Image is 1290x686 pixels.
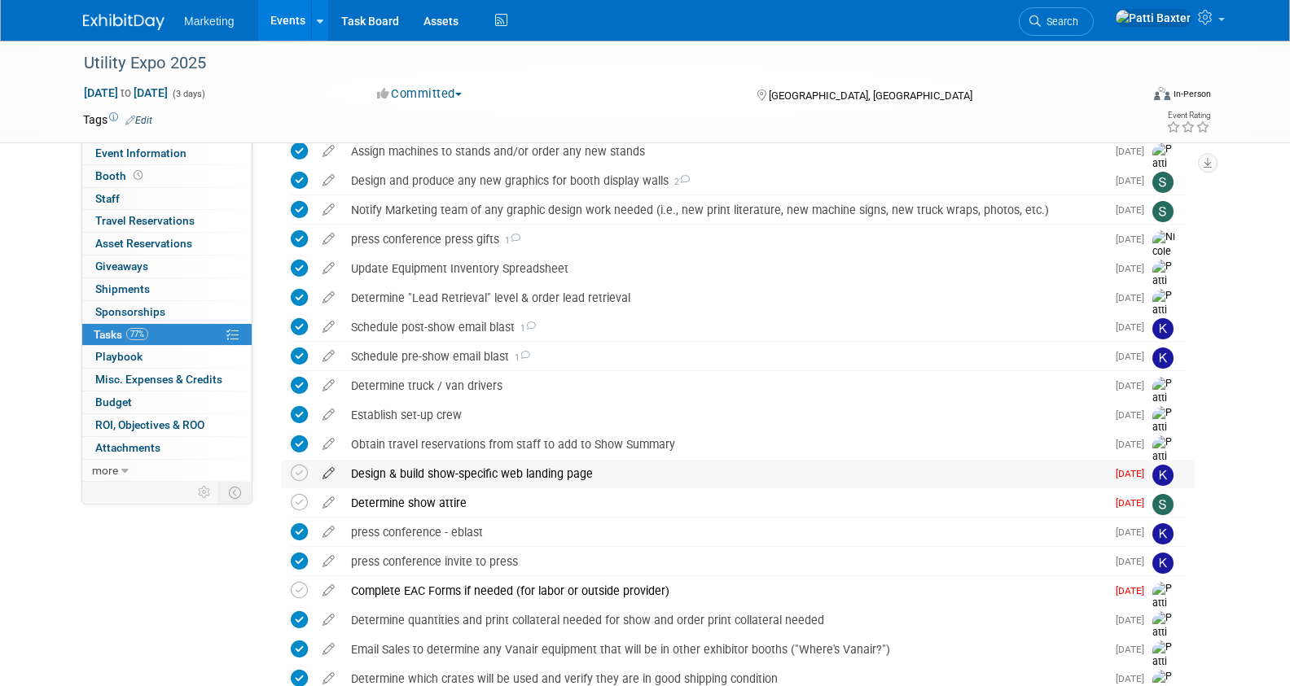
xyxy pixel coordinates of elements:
[125,115,152,126] a: Edit
[82,437,252,459] a: Attachments
[82,369,252,391] a: Misc. Expenses & Credits
[343,138,1106,165] div: Assign machines to stands and/or order any new stands
[314,378,343,393] a: edit
[1154,87,1170,100] img: Format-Inperson.png
[1116,146,1152,157] span: [DATE]
[314,554,343,569] a: edit
[314,261,343,276] a: edit
[314,642,343,657] a: edit
[1116,351,1152,362] span: [DATE]
[343,196,1106,224] div: Notify Marketing team of any graphic design work needed (i.e., new print literature, new machine ...
[1116,673,1152,684] span: [DATE]
[1152,494,1174,515] img: Sara Tilden
[314,671,343,686] a: edit
[1152,318,1174,339] img: Katie Hein
[95,237,192,250] span: Asset Reservations
[126,328,148,340] span: 77%
[95,192,120,205] span: Staff
[82,142,252,164] a: Event Information
[95,350,143,363] span: Playbook
[343,518,1106,546] div: press conference - eblast
[82,414,252,436] a: ROI, Objectives & ROO
[82,301,252,323] a: Sponsorships
[95,214,195,227] span: Travel Reservations
[1115,9,1191,27] img: Patti Baxter
[314,466,343,481] a: edit
[82,210,252,232] a: Travel Reservations
[1116,380,1152,391] span: [DATE]
[1116,644,1152,655] span: [DATE]
[191,482,219,503] td: Personalize Event Tab Strip
[314,613,343,627] a: edit
[314,320,343,334] a: edit
[314,583,343,598] a: edit
[1116,234,1152,245] span: [DATE]
[184,15,234,28] span: Marketing
[82,188,252,210] a: Staff
[1116,585,1152,596] span: [DATE]
[1152,523,1174,544] img: Katie Hein
[95,373,222,386] span: Misc. Expenses & Credits
[95,418,204,431] span: ROI, Objectives & ROO
[343,577,1106,605] div: Complete EAC Forms if needed (for labor or outside provider)
[82,324,252,346] a: Tasks77%
[1116,263,1152,274] span: [DATE]
[343,255,1106,282] div: Update Equipment Inventory Spreadsheet
[219,482,252,503] td: Toggle Event Tabs
[82,391,252,413] a: Budget
[769,90,972,102] span: [GEOGRAPHIC_DATA], [GEOGRAPHIC_DATA]
[1152,406,1177,464] img: Patti Baxter
[343,548,1106,575] div: press conference invite to press
[1152,289,1177,347] img: Patti Baxter
[1152,465,1174,486] img: Katie Hein
[95,395,132,409] span: Budget
[314,232,343,247] a: edit
[515,323,536,334] span: 1
[1116,321,1152,333] span: [DATE]
[343,460,1106,487] div: Design & build show-specific web landing page
[343,313,1106,341] div: Schedule post-show email blast
[92,464,118,477] span: more
[314,291,343,305] a: edit
[509,352,530,363] span: 1
[1116,468,1152,479] span: [DATE]
[1116,527,1152,538] span: [DATE]
[82,165,252,187] a: Booth
[82,346,252,368] a: Playbook
[1152,582,1177,640] img: Patti Baxter
[83,85,169,100] span: [DATE] [DATE]
[314,173,343,188] a: edit
[343,489,1106,517] div: Determine show attire
[95,169,146,182] span: Booth
[343,606,1106,634] div: Determine quantities and print collateral needed for show and order print collateral needed
[1152,230,1177,288] img: Nicole Lubarski
[1152,553,1174,574] img: Katie Hein
[1166,111,1210,120] div: Event Rating
[83,111,152,128] td: Tags
[95,282,150,295] span: Shipments
[95,146,186,159] span: Event Information
[95,305,165,318] span: Sponsorships
[343,372,1106,400] div: Determine truck / van drivers
[1152,172,1174,193] img: Sara Tilden
[1116,409,1152,421] span: [DATE]
[1116,556,1152,567] span: [DATE]
[1116,175,1152,186] span: [DATE]
[1152,611,1177,669] img: Patti Baxter
[1116,614,1152,626] span: [DATE]
[1152,435,1177,493] img: Patti Baxter
[1043,85,1211,109] div: Event Format
[82,233,252,255] a: Asset Reservations
[343,401,1106,429] div: Establish set-up crew
[343,430,1106,458] div: Obtain travel reservations from staff to add to Show Summary
[1116,204,1152,216] span: [DATE]
[82,460,252,482] a: more
[1116,497,1152,509] span: [DATE]
[371,85,468,103] button: Committed
[343,167,1106,194] div: Design and produce any new graphics for booth display walls
[82,256,252,277] a: Giveaways
[1152,260,1177,317] img: Patti Baxter
[343,636,1106,663] div: Email Sales to determine any Vanair equipment that will be in other exhibitor booths ("Where's Va...
[343,225,1106,253] div: press conference press gifts
[314,437,343,452] a: edit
